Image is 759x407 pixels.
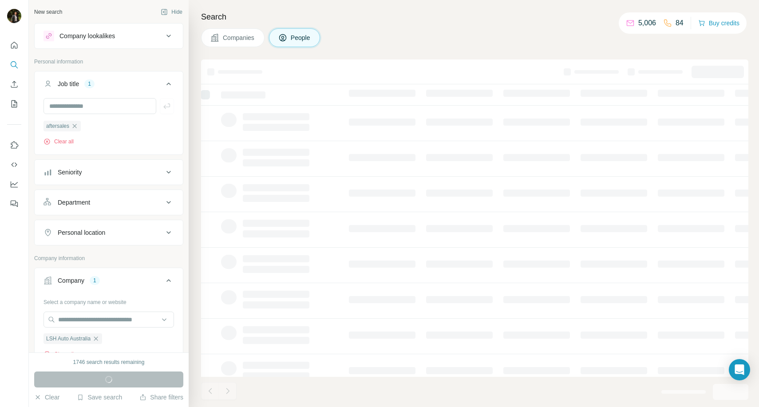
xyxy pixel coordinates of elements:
span: Companies [223,33,255,42]
div: Company lookalikes [59,32,115,40]
span: LSH Auto Australia [46,335,91,343]
button: Job title1 [35,73,183,98]
div: 1 [84,80,95,88]
button: Save search [77,393,122,402]
button: Use Surfe on LinkedIn [7,137,21,153]
div: Seniority [58,168,82,177]
button: Seniority [35,162,183,183]
button: Clear all [43,138,74,146]
div: Open Intercom Messenger [729,359,750,380]
div: 1 [90,277,100,285]
button: Buy credits [698,17,739,29]
button: Share filters [139,393,183,402]
div: Job title [58,79,79,88]
button: Dashboard [7,176,21,192]
div: Department [58,198,90,207]
button: Department [35,192,183,213]
div: 1746 search results remaining [73,358,145,366]
button: Use Surfe API [7,157,21,173]
img: Avatar [7,9,21,23]
button: Company lookalikes [35,25,183,47]
button: Enrich CSV [7,76,21,92]
button: Quick start [7,37,21,53]
button: Personal location [35,222,183,243]
button: Company1 [35,270,183,295]
span: aftersales [46,122,69,130]
div: Company [58,276,84,285]
h4: Search [201,11,748,23]
button: Clear [34,393,59,402]
button: Clear all [43,350,74,358]
button: Feedback [7,196,21,212]
div: New search [34,8,62,16]
p: Personal information [34,58,183,66]
p: 84 [676,18,684,28]
div: Personal location [58,228,105,237]
p: Company information [34,254,183,262]
span: People [291,33,311,42]
button: Hide [154,5,189,19]
p: 5,006 [638,18,656,28]
div: Select a company name or website [43,295,174,306]
button: My lists [7,96,21,112]
button: Search [7,57,21,73]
